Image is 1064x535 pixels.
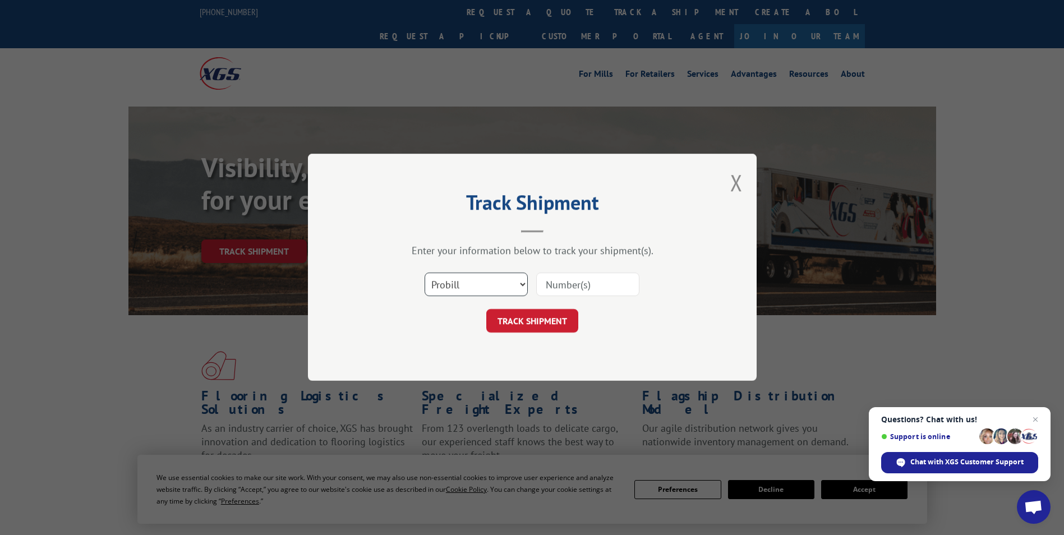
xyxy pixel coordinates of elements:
[881,432,975,441] span: Support is online
[364,245,701,257] div: Enter your information below to track your shipment(s).
[730,168,743,197] button: Close modal
[1029,413,1042,426] span: Close chat
[486,310,578,333] button: TRACK SHIPMENT
[881,415,1038,424] span: Questions? Chat with us!
[1017,490,1051,524] div: Open chat
[881,452,1038,473] div: Chat with XGS Customer Support
[910,457,1024,467] span: Chat with XGS Customer Support
[536,273,639,297] input: Number(s)
[364,195,701,216] h2: Track Shipment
